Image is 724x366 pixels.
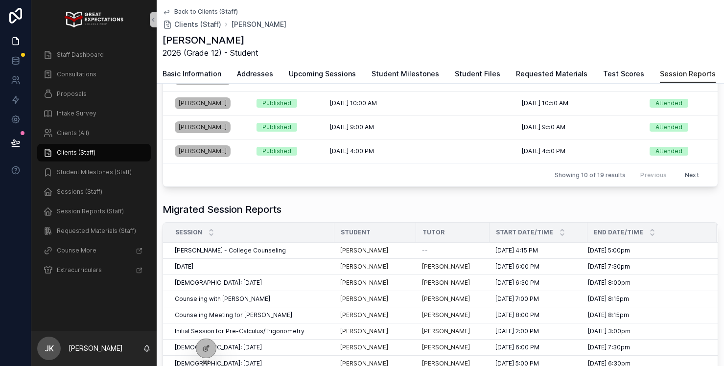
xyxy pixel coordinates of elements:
span: Sessions (Staff) [57,188,102,196]
span: Back to Clients (Staff) [174,8,238,16]
a: [PERSON_NAME] [422,263,470,271]
span: Student [341,229,371,236]
span: [DATE] 4:50 PM [522,147,565,155]
a: [PERSON_NAME] [340,295,410,303]
span: [DATE] 7:30pm [588,263,630,271]
span: Student Milestones (Staff) [57,168,132,176]
a: Clients (All) [37,124,151,142]
a: [DEMOGRAPHIC_DATA]: [DATE] [175,343,328,351]
a: Counseling with [PERSON_NAME] [175,295,328,303]
h1: Migrated Session Reports [163,203,281,216]
span: [DATE] 3:00pm [588,327,631,335]
a: [DATE] 7:00 PM [495,295,582,303]
span: [DATE] 10:00 AM [330,99,377,107]
a: [PERSON_NAME] [340,311,388,319]
a: [PERSON_NAME] [175,95,245,111]
a: [DATE] 8:15pm [588,311,705,319]
span: Student Files [455,69,500,79]
span: [DATE] 8:15pm [588,295,629,303]
a: Requested Materials (Staff) [37,222,151,240]
span: JK [45,343,54,354]
span: [DATE] 6:30 PM [495,279,539,287]
span: [PERSON_NAME] [340,279,388,287]
a: [DATE] 4:50 PM [522,147,638,155]
a: [PERSON_NAME] [340,263,410,271]
span: [DEMOGRAPHIC_DATA]: [DATE] [175,343,262,351]
span: Addresses [237,69,273,79]
a: Published [257,123,318,132]
span: [DATE] 8:00 PM [495,311,539,319]
a: [DATE] 4:15 PM [495,247,582,254]
span: [DATE] 9:00 AM [330,123,374,131]
a: [PERSON_NAME] [422,343,470,351]
span: Test Scores [603,69,644,79]
span: [PERSON_NAME] [422,295,470,303]
a: [DATE] 3:00pm [588,327,705,335]
a: [DATE] 8:00 PM [495,311,582,319]
a: [PERSON_NAME] [175,121,231,133]
a: Student Milestones [372,65,439,85]
a: [PERSON_NAME] [175,143,245,159]
span: [DATE] 6:00 PM [495,263,539,271]
a: [PERSON_NAME] [340,279,410,287]
a: [DATE] 2:00 PM [495,327,582,335]
a: [PERSON_NAME] [422,311,470,319]
span: [DATE] 2:00 PM [495,327,539,335]
span: Showing 10 of 19 results [555,171,626,179]
a: [PERSON_NAME] [422,295,484,303]
span: Requested Materials (Staff) [57,227,136,235]
h1: [PERSON_NAME] [163,33,258,47]
span: Initial Session for Pre-Calculus/Trigonometry [175,327,304,335]
a: [PERSON_NAME] [340,327,388,335]
a: [PERSON_NAME] [340,295,388,303]
span: [PERSON_NAME] [231,20,286,29]
a: [PERSON_NAME] [422,311,484,319]
a: [PERSON_NAME] [422,279,470,287]
a: [PERSON_NAME] [422,263,484,271]
span: Upcoming Sessions [289,69,356,79]
a: [DATE] 10:50 AM [522,99,638,107]
a: [PERSON_NAME] [175,97,231,109]
span: CounselMore [57,247,96,254]
a: Basic Information [163,65,221,85]
div: scrollable content [31,39,157,292]
span: Session Reports [660,69,716,79]
a: [PERSON_NAME] - College Counseling [175,247,328,254]
span: [PERSON_NAME] [340,343,388,351]
span: [DATE] 6:00 PM [495,343,539,351]
a: [PERSON_NAME] [422,343,484,351]
a: [PERSON_NAME] [422,279,484,287]
a: Addresses [237,65,273,85]
span: [PERSON_NAME] [179,123,227,131]
span: Clients (All) [57,129,89,137]
div: Attended [655,99,682,108]
span: End Date/Time [594,229,643,236]
a: Extracurriculars [37,261,151,279]
a: Intake Survey [37,105,151,122]
a: -- [422,247,484,254]
span: [PERSON_NAME] - College Counseling [175,247,286,254]
a: Back to Clients (Staff) [163,8,238,16]
a: [DATE] 8:15pm [588,295,705,303]
span: Student Milestones [372,69,439,79]
p: [PERSON_NAME] [69,343,123,353]
a: Published [257,99,318,108]
span: Clients (Staff) [174,20,221,29]
a: Session Reports (Staff) [37,203,151,220]
a: Staff Dashboard [37,46,151,64]
span: Session [175,229,202,236]
a: [DATE] 6:00 PM [495,343,582,351]
a: Proposals [37,85,151,103]
span: Session Reports (Staff) [57,207,124,215]
a: [PERSON_NAME] [422,327,470,335]
a: [DATE] 5:00pm [588,247,705,254]
a: [DEMOGRAPHIC_DATA]: [DATE] [175,279,328,287]
button: Next [678,167,706,183]
span: Clients (Staff) [57,149,95,157]
a: [PERSON_NAME] [340,311,410,319]
div: Published [262,123,291,132]
a: Published [257,147,318,156]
